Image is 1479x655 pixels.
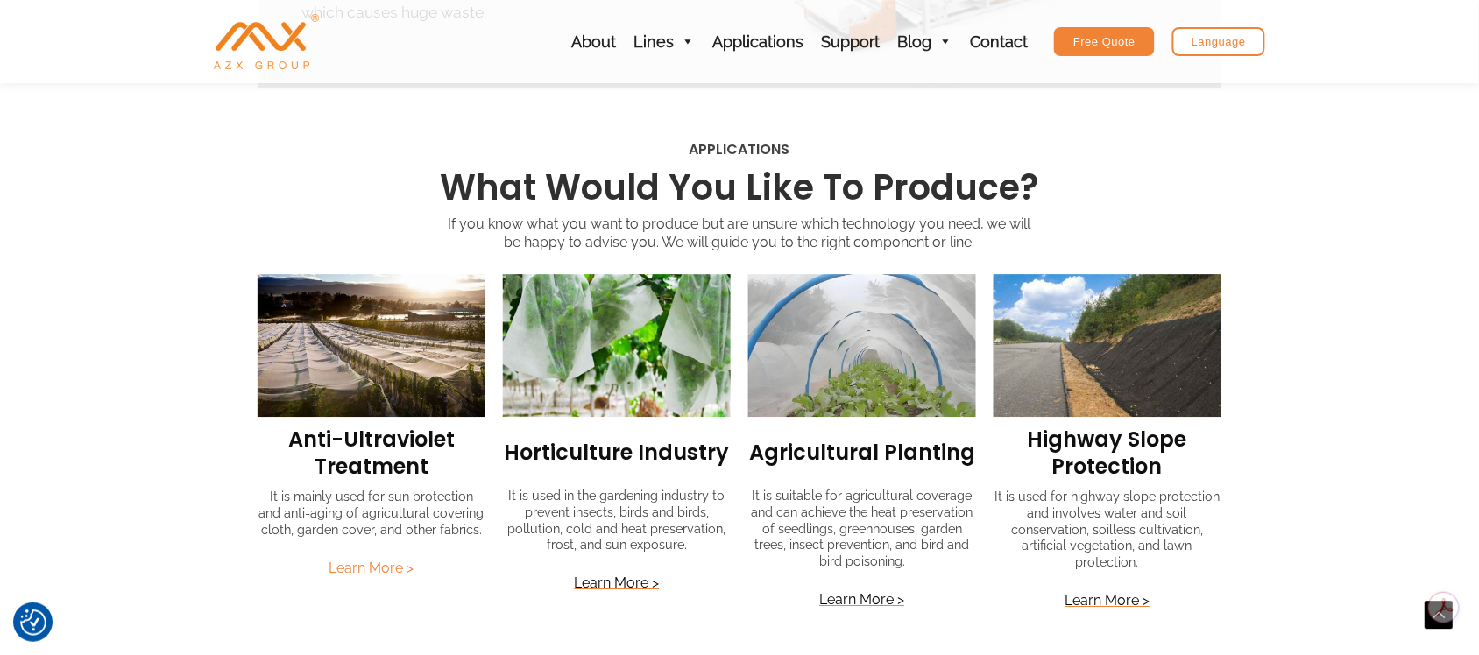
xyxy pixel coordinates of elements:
[748,488,976,570] p: It is suitable for agricultural coverage and can achieve the heat preservation of seedlings, gree...
[1172,27,1265,56] a: Language
[1065,592,1150,609] a: Learn More >
[258,274,485,417] img: agriculturefabric1
[503,439,731,466] h3: horticulture industry
[249,159,1230,215] h2: What would you like to produce?
[575,574,660,591] a: Learn More >
[994,274,1221,417] img: highway slope protection nonwoven fabric
[748,439,976,466] h3: agricultural planting
[258,426,485,480] h3: anti-ultraviolet treatment
[748,274,976,417] img: agriculture fabric for vegetable
[994,426,1221,480] h3: highway slope protection
[1054,27,1155,56] a: Free Quote
[329,560,414,576] a: Learn More >
[503,488,731,553] p: It is used in the gardening industry to prevent insects, birds and birds, pollution, cold and hea...
[249,141,1230,159] h3: APPLICATIONS
[214,32,319,49] a: AZX Nonwoven Machine
[820,591,905,608] a: Learn More >
[258,489,485,538] p: It is mainly used for sun protection and anti-aging of agricultural covering cloth, garden cover,...
[20,609,46,636] button: Consent Preferences
[503,274,731,417] img: agriculturenonwoven (6)
[20,609,46,636] img: Revisit consent button
[994,489,1221,571] p: It is used for highway slope protection and involves water and soil conservation, soilless cultiv...
[445,215,1034,252] p: If you know what you want to produce but are unsure which technology you need, we will be happy t...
